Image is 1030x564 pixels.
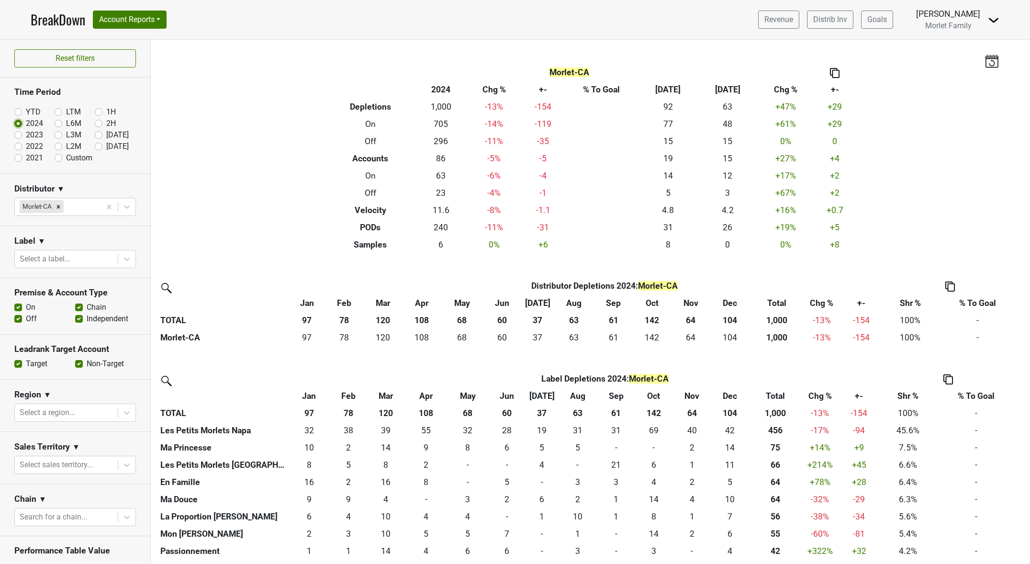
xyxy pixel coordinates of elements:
label: On [26,302,35,313]
td: 0 % [758,133,814,150]
td: 31.17 [558,422,597,439]
th: Jul: activate to sort column ascending [521,294,554,312]
div: 28 [491,424,523,437]
span: Morlet Family [925,21,972,30]
td: 7.5% [880,439,936,456]
span: Morlet-CA [549,68,589,77]
div: 5 [528,441,556,454]
th: &nbsp;: activate to sort column ascending [158,387,288,405]
td: 14 [711,439,749,456]
label: L3M [66,129,81,141]
th: Les Petits Morlets Napa [158,422,288,439]
th: 60 [489,405,526,422]
th: Oct: activate to sort column ascending [635,387,673,405]
th: Apr: activate to sort column ascending [403,294,441,312]
th: Distributor Depletions 2024 : [325,277,883,294]
th: On [325,167,416,184]
div: 78 [328,331,360,344]
th: Jun: activate to sort column ascending [483,294,521,312]
td: -17 % [802,422,838,439]
th: +- [814,81,856,98]
td: +29 [814,98,856,115]
td: -13 % [804,329,840,346]
div: 14 [369,441,403,454]
h3: Sales Territory [14,442,70,452]
label: YTD [26,106,41,118]
td: +27 % [758,150,814,167]
th: &nbsp;: activate to sort column ascending [158,294,288,312]
td: 62.67 [554,329,594,346]
td: +2 [814,167,856,184]
th: Nov: activate to sort column ascending [671,294,711,312]
label: Off [26,313,37,325]
td: -154 [838,405,880,422]
th: Sep: activate to sort column ascending [594,294,633,312]
div: 97 [291,331,324,344]
td: 59.5 [483,329,521,346]
th: 60 [483,312,521,329]
th: Chg % [466,81,522,98]
div: +9 [840,441,878,454]
label: Target [26,358,47,370]
td: 6 [416,236,466,253]
img: Copy to clipboard [945,282,955,292]
div: 142 [635,331,669,344]
th: Dec: activate to sort column ascending [711,387,749,405]
td: 107.999 [403,329,441,346]
label: Chain [87,302,106,313]
td: 60.5 [594,329,633,346]
label: L6M [66,118,81,129]
label: Non-Target [87,358,124,370]
div: 9 [407,441,445,454]
th: 78 [330,405,366,422]
td: 23 [416,184,466,202]
td: 8 [447,439,488,456]
img: last_updated_date [985,54,999,68]
td: 142 [633,329,671,346]
td: 86 [416,150,466,167]
div: 32 [449,424,486,437]
td: 55 [405,422,447,439]
td: 42 [711,422,749,439]
label: Independent [87,313,128,325]
td: +61 % [758,115,814,133]
div: 31 [560,424,595,437]
td: -5 % [466,150,522,167]
td: 40 [672,422,711,439]
th: Morlet-CA [158,329,288,346]
td: 100% [883,312,937,329]
th: 1,000 [749,405,802,422]
td: -6 % [466,167,522,184]
td: -1 [522,184,565,202]
td: 63 [698,98,758,115]
th: Sep: activate to sort column ascending [597,387,635,405]
h3: Time Period [14,87,136,97]
th: +-: activate to sort column ascending [838,387,880,405]
th: 108 [405,405,447,422]
label: LTM [66,106,81,118]
th: 120 [366,405,405,422]
div: 60 [485,331,519,344]
div: 61 [596,331,630,344]
div: 64 [673,331,708,344]
td: 19 [638,150,698,167]
td: 8 [638,236,698,253]
td: +2 [814,184,856,202]
td: 6 [489,439,526,456]
th: Shr %: activate to sort column ascending [880,387,936,405]
img: Copy to clipboard [943,374,953,384]
img: Copy to clipboard [830,68,840,78]
td: 14 [638,167,698,184]
div: 10 [290,441,328,454]
th: % To Goal: activate to sort column ascending [937,294,1018,312]
td: 0 [814,133,856,150]
label: [DATE] [106,129,129,141]
td: 705 [416,115,466,133]
th: PODs [325,219,416,236]
td: - [937,312,1018,329]
th: 63 [558,405,597,422]
th: % To Goal: activate to sort column ascending [936,387,1016,405]
td: 19 [526,422,558,439]
td: 2 [672,439,711,456]
label: L2M [66,141,81,152]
